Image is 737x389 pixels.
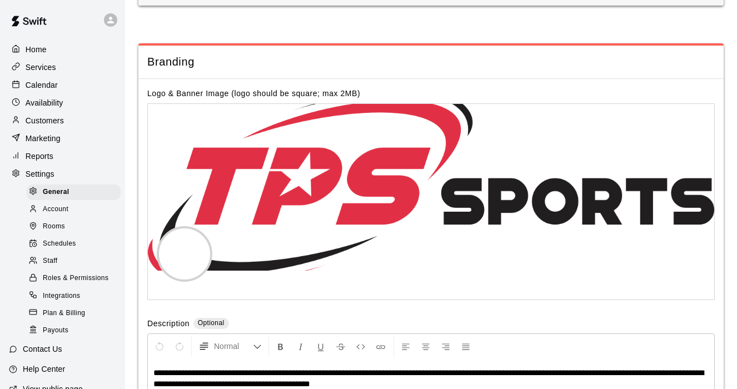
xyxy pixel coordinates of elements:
[271,336,290,356] button: Format Bold
[396,336,415,356] button: Left Align
[27,253,121,269] div: Staff
[43,308,85,319] span: Plan & Billing
[27,183,125,201] a: General
[26,151,53,162] p: Reports
[26,79,58,91] p: Calendar
[9,112,116,129] a: Customers
[194,336,266,356] button: Formatting Options
[291,336,310,356] button: Format Italics
[170,336,189,356] button: Redo
[27,305,125,322] a: Plan & Billing
[351,336,370,356] button: Insert Code
[9,148,116,164] a: Reports
[147,318,190,331] label: Description
[198,319,225,327] span: Optional
[27,236,121,252] div: Schedules
[9,77,116,93] a: Calendar
[456,336,475,356] button: Justify Align
[23,343,62,355] p: Contact Us
[9,59,116,76] a: Services
[43,325,68,336] span: Payouts
[9,41,116,58] a: Home
[43,256,57,267] span: Staff
[27,219,121,235] div: Rooms
[27,288,121,304] div: Integrations
[27,270,125,287] a: Roles & Permissions
[331,336,350,356] button: Format Strikethrough
[26,44,47,55] p: Home
[27,201,125,218] a: Account
[311,336,330,356] button: Format Underline
[27,202,121,217] div: Account
[371,336,390,356] button: Insert Link
[23,363,65,375] p: Help Center
[26,97,63,108] p: Availability
[43,238,76,250] span: Schedules
[27,253,125,270] a: Staff
[9,166,116,182] a: Settings
[150,336,169,356] button: Undo
[43,204,68,215] span: Account
[27,306,121,321] div: Plan & Billing
[27,236,125,253] a: Schedules
[27,287,125,305] a: Integrations
[26,62,56,73] p: Services
[26,115,64,126] p: Customers
[436,336,455,356] button: Right Align
[27,271,121,286] div: Roles & Permissions
[9,94,116,111] a: Availability
[147,89,360,98] label: Logo & Banner Image (logo should be square; max 2MB)
[27,218,125,236] a: Rooms
[43,273,108,284] span: Roles & Permissions
[147,54,715,69] span: Branding
[416,336,435,356] button: Center Align
[43,187,69,198] span: General
[26,168,54,179] p: Settings
[43,291,81,302] span: Integrations
[9,130,116,147] a: Marketing
[27,184,121,200] div: General
[27,322,125,339] a: Payouts
[43,221,65,232] span: Rooms
[214,341,253,352] span: Normal
[27,323,121,338] div: Payouts
[26,133,61,144] p: Marketing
